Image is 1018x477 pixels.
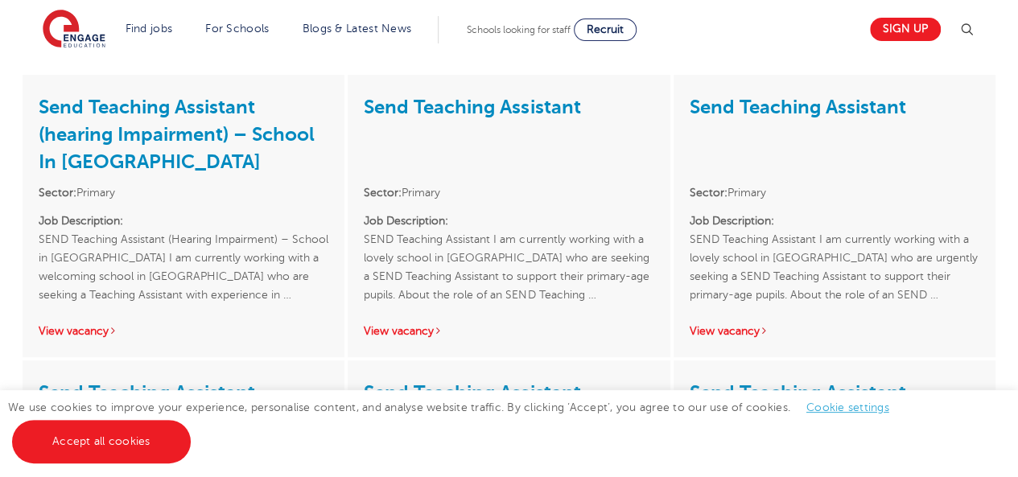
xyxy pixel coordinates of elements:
[690,183,979,202] li: Primary
[364,183,653,202] li: Primary
[8,401,905,447] span: We use cookies to improve your experience, personalise content, and analyse website traffic. By c...
[364,96,580,118] a: Send Teaching Assistant
[39,325,117,337] a: View vacancy
[690,381,906,404] a: Send Teaching Assistant
[39,212,328,304] p: SEND Teaching Assistant (Hearing Impairment) – School in [GEOGRAPHIC_DATA] I am currently working...
[364,187,402,199] strong: Sector:
[39,215,123,227] strong: Job Description:
[39,96,315,173] a: Send Teaching Assistant (hearing Impairment) – School In [GEOGRAPHIC_DATA]
[39,183,328,202] li: Primary
[303,23,412,35] a: Blogs & Latest News
[690,212,979,304] p: SEND Teaching Assistant I am currently working with a lovely school in [GEOGRAPHIC_DATA] who are ...
[690,96,906,118] a: Send Teaching Assistant
[205,23,269,35] a: For Schools
[690,215,774,227] strong: Job Description:
[467,24,571,35] span: Schools looking for staff
[43,10,105,50] img: Engage Education
[364,325,443,337] a: View vacancy
[587,23,624,35] span: Recruit
[364,381,580,404] a: Send Teaching Assistant
[126,23,173,35] a: Find jobs
[574,19,637,41] a: Recruit
[39,187,76,199] strong: Sector:
[12,420,191,463] a: Accept all cookies
[39,381,255,404] a: Send Teaching Assistant
[364,215,448,227] strong: Job Description:
[690,187,727,199] strong: Sector:
[870,18,941,41] a: Sign up
[806,401,889,413] a: Cookie settings
[364,212,653,304] p: SEND Teaching Assistant I am currently working with a lovely school in [GEOGRAPHIC_DATA] who are ...
[690,325,769,337] a: View vacancy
